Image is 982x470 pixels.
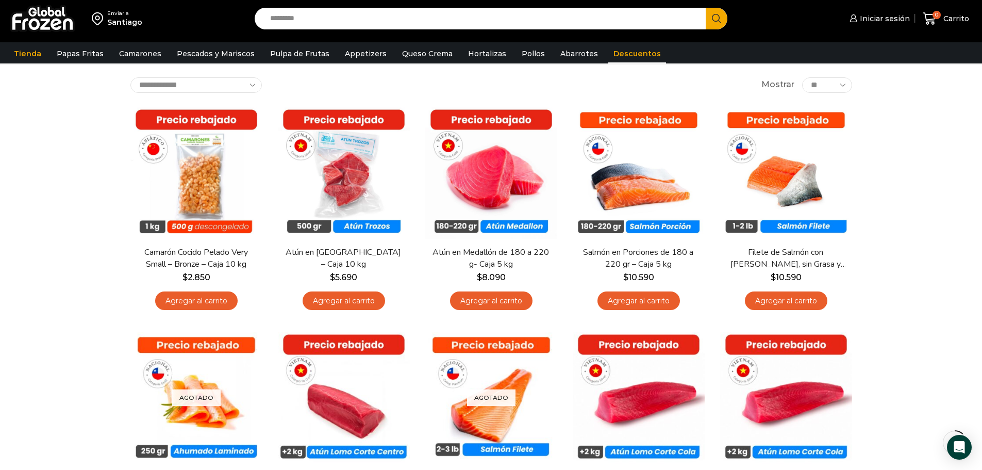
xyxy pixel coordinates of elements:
[130,77,262,93] select: Pedido de la tienda
[182,272,210,282] bdi: 2.850
[947,435,972,460] div: Open Intercom Messenger
[771,272,776,282] span: $
[467,390,515,407] p: Agotado
[107,17,142,27] div: Santiago
[608,44,666,63] a: Descuentos
[330,272,335,282] span: $
[477,272,506,282] bdi: 8.090
[597,291,680,311] a: Agregar al carrito: “Salmón en Porciones de 180 a 220 gr - Caja 5 kg”
[706,8,727,29] button: Search button
[847,8,910,29] a: Iniciar sesión
[771,272,802,282] bdi: 10.590
[745,291,827,311] a: Agregar al carrito: “Filete de Salmón con Piel, sin Grasa y sin Espinas 1-2 lb – Caja 10 Kg”
[941,13,969,24] span: Carrito
[340,44,392,63] a: Appetizers
[137,247,255,270] a: Camarón Cocido Pelado Very Small – Bronze – Caja 10 kg
[623,272,654,282] bdi: 10.590
[431,247,550,270] a: Atún en Medallón de 180 a 220 g- Caja 5 kg
[182,272,188,282] span: $
[517,44,550,63] a: Pollos
[265,44,335,63] a: Pulpa de Frutas
[857,13,910,24] span: Iniciar sesión
[623,272,628,282] span: $
[555,44,603,63] a: Abarrotes
[330,272,357,282] bdi: 5.690
[284,247,403,270] a: Atún en [GEOGRAPHIC_DATA] – Caja 10 kg
[114,44,167,63] a: Camarones
[92,10,107,27] img: address-field-icon.svg
[920,7,972,31] a: 0 Carrito
[172,390,221,407] p: Agotado
[397,44,458,63] a: Queso Crema
[761,79,794,91] span: Mostrar
[9,44,46,63] a: Tienda
[477,272,482,282] span: $
[933,11,941,19] span: 0
[155,291,238,311] a: Agregar al carrito: “Camarón Cocido Pelado Very Small - Bronze - Caja 10 kg”
[303,291,385,311] a: Agregar al carrito: “Atún en Trozos - Caja 10 kg”
[107,10,142,17] div: Enviar a
[172,44,260,63] a: Pescados y Mariscos
[463,44,511,63] a: Hortalizas
[579,247,697,270] a: Salmón en Porciones de 180 a 220 gr – Caja 5 kg
[52,44,109,63] a: Papas Fritas
[726,247,845,270] a: Filete de Salmón con [PERSON_NAME], sin Grasa y sin Espinas 1-2 lb – Caja 10 Kg
[450,291,532,311] a: Agregar al carrito: “Atún en Medallón de 180 a 220 g- Caja 5 kg”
